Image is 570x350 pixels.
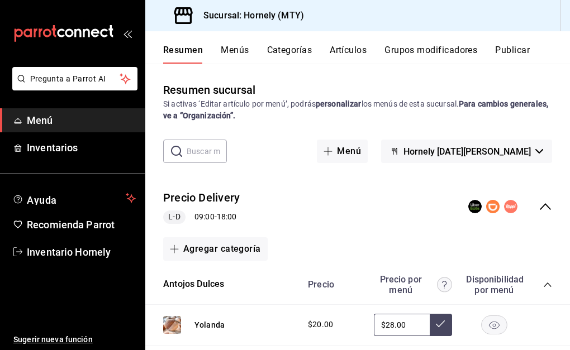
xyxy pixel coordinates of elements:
[163,98,552,122] div: Si activas ‘Editar artículo por menú’, podrás los menús de esta sucursal.
[317,140,368,163] button: Menú
[145,181,570,233] div: collapse-menu-row
[30,73,120,85] span: Pregunta a Parrot AI
[466,274,522,295] div: Disponibilidad por menú
[164,211,184,223] span: L-D
[194,319,225,330] button: Yolanda
[163,210,240,224] div: 09:00 - 18:00
[495,45,530,64] button: Publicar
[221,45,249,64] button: Menús
[27,191,121,205] span: Ayuda
[267,45,312,64] button: Categorías
[187,140,227,162] input: Buscar menú
[27,217,136,232] span: Recomienda Parrot
[330,45,367,64] button: Artículos
[27,113,136,128] span: Menú
[384,45,477,64] button: Grupos modificadores
[8,81,137,93] a: Pregunta a Parrot AI
[316,99,362,108] strong: personalizar
[163,237,268,261] button: Agregar categoría
[194,9,304,22] h3: Sucursal: Hornely (MTY)
[403,146,531,157] span: Hornely [DATE][PERSON_NAME]
[374,274,452,295] div: Precio por menú
[123,29,132,38] button: open_drawer_menu
[163,316,181,334] img: Preview
[374,314,430,336] input: Sin ajuste
[308,319,333,330] span: $20.00
[297,279,368,290] div: Precio
[13,334,136,346] span: Sugerir nueva función
[163,278,224,291] button: Antojos Dulces
[381,140,552,163] button: Hornely [DATE][PERSON_NAME]
[27,244,136,260] span: Inventario Hornely
[163,190,240,206] button: Precio Delivery
[12,67,137,90] button: Pregunta a Parrot AI
[543,280,552,289] button: collapse-category-row
[163,45,570,64] div: navigation tabs
[163,45,203,64] button: Resumen
[163,81,255,98] div: Resumen sucursal
[27,140,136,155] span: Inventarios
